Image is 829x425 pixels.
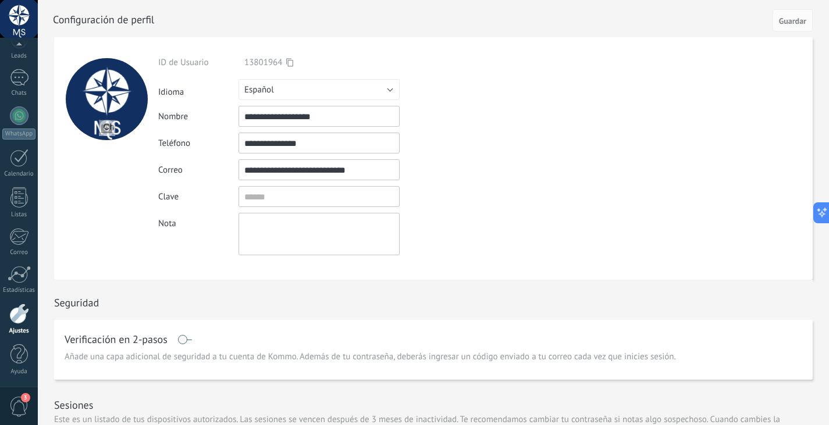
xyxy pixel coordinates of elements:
h1: Sesiones [54,398,93,412]
div: Correo [158,165,239,176]
span: 13801964 [244,57,282,68]
div: Idioma [158,82,239,98]
div: Ayuda [2,368,36,376]
span: 3 [21,393,30,402]
div: Correo [2,249,36,256]
div: Teléfono [158,138,239,149]
div: Ajustes [2,327,36,335]
div: Estadísticas [2,287,36,294]
div: Nombre [158,111,239,122]
div: Listas [2,211,36,219]
span: Guardar [779,17,806,25]
div: Calendario [2,170,36,178]
button: Español [239,79,400,100]
h1: Seguridad [54,296,99,309]
div: Chats [2,90,36,97]
div: Leads [2,52,36,60]
div: Clave [158,191,239,202]
button: Guardar [773,9,813,31]
div: ID de Usuario [158,57,239,68]
h1: Verificación en 2-pasos [65,335,168,344]
span: Español [244,84,274,95]
span: Añade una capa adicional de seguridad a tu cuenta de Kommo. Además de tu contraseña, deberás ingr... [65,351,676,363]
div: Nota [158,213,239,229]
div: WhatsApp [2,128,35,140]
